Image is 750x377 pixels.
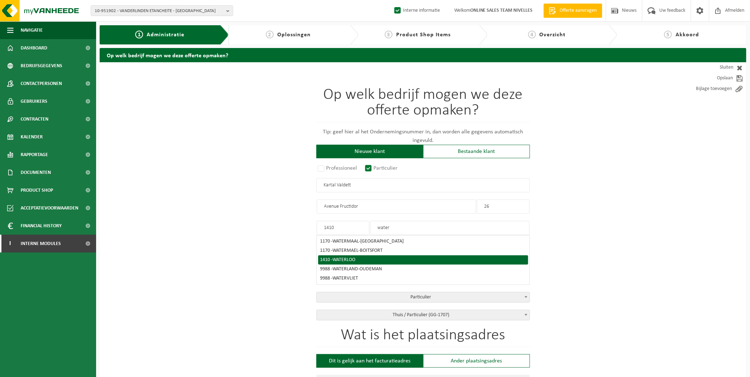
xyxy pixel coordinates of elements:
span: Financial History [21,217,62,235]
span: Product Shop [21,181,53,199]
span: Documenten [21,164,51,181]
span: Thuis / Particulier (GG-1707) [316,310,530,320]
span: Akkoord [676,32,699,38]
div: Ander plaatsingsadres [423,354,530,368]
a: 4Overzicht [491,31,603,39]
div: 9988 - [320,276,526,281]
span: Particulier [316,292,530,303]
span: Navigatie [21,21,43,39]
span: 3 [385,31,393,38]
span: 2 [266,31,274,38]
div: 1170 - [320,248,526,253]
span: 1 [135,31,143,38]
span: Administratie [147,32,184,38]
h1: Op welk bedrijf mogen we deze offerte opmaken? [316,87,530,122]
span: 10-951902 - VANDERLINDEN ETANCHEITE - [GEOGRAPHIC_DATA] [95,6,224,16]
strong: ONLINE SALES TEAM NIVELLES [470,8,533,13]
span: Acceptatievoorwaarden [21,199,78,217]
span: Overzicht [540,32,566,38]
span: WATERMAAL-[GEOGRAPHIC_DATA] [333,239,404,244]
input: Straat [317,200,476,214]
span: Gebruikers [21,92,47,110]
button: 10-951902 - VANDERLINDEN ETANCHEITE - [GEOGRAPHIC_DATA] [91,5,233,16]
a: Bijlage toevoegen [682,84,746,94]
input: Naam [316,178,530,192]
p: Tip: geef hier al het Ondernemingsnummer in, dan worden alle gegevens automatisch ingevuld. [316,128,530,145]
input: Stad [370,221,530,235]
span: Product Shop Items [396,32,451,38]
a: 1Administratie [105,31,215,39]
div: Nieuwe klant [316,145,423,158]
span: Offerte aanvragen [558,7,599,14]
h2: Op welk bedrijf mogen we deze offerte opmaken? [100,48,746,62]
span: Particulier [317,292,530,302]
div: 1410 - [320,257,526,262]
span: WATERVLIET [333,276,358,281]
div: 1170 - [320,239,526,244]
span: 5 [664,31,672,38]
label: Interne informatie [393,5,440,16]
span: Dashboard [21,39,47,57]
span: Contactpersonen [21,75,62,92]
a: 2Oplossingen [232,31,344,39]
span: 4 [528,31,536,38]
label: Professioneel [316,163,360,173]
div: 9988 - [320,267,526,272]
h1: Wat is het plaatsingsadres [316,328,530,347]
span: Oplossingen [277,32,311,38]
div: Dit is gelijk aan het facturatieadres [316,354,423,368]
span: Interne modules [21,235,61,253]
label: Particulier [364,163,400,173]
span: Rapportage [21,146,48,164]
span: Kalender [21,128,43,146]
a: Sluiten [682,62,746,73]
span: WATERMAEL-BOITSFORT [333,248,383,253]
input: Nr [477,200,530,214]
a: Offerte aanvragen [544,4,602,18]
a: 5Akkoord [621,31,743,39]
a: Opslaan [682,73,746,84]
span: WATERLAND-OUDEMAN [333,266,382,272]
a: 3Product Shop Items [362,31,473,39]
span: I [7,235,14,253]
span: WATERLOO [333,257,356,262]
input: postcode [317,221,369,235]
div: Bestaande klant [423,145,530,158]
span: Thuis / Particulier (GG-1707) [317,310,530,320]
span: Bedrijfsgegevens [21,57,62,75]
span: Contracten [21,110,48,128]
